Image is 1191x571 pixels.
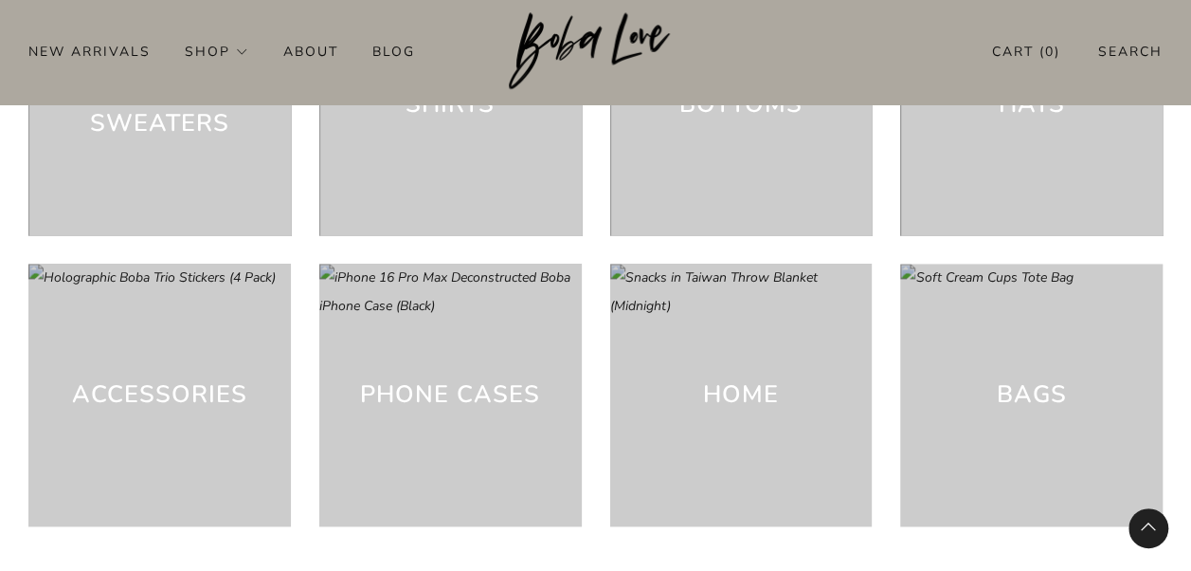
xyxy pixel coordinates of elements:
[1045,43,1055,61] items-count: 0
[610,264,873,526] a: Snacks in Taiwan Throw Blanket (Midnight) Home
[1098,36,1163,67] a: Search
[72,376,247,414] h3: Accessories
[185,36,249,66] a: Shop
[703,376,779,414] h3: Home
[997,376,1067,414] h3: Bags
[509,12,682,90] img: Boba Love
[360,376,540,414] h3: Phone cases
[28,264,291,526] a: Holographic Boba Trio Stickers (4 Pack) Accessories
[509,12,682,91] a: Boba Love
[319,264,582,526] a: iPhone 16 Pro Max Deconstructed Boba iPhone Case (Black) Phone cases
[28,36,151,66] a: New Arrivals
[283,36,338,66] a: About
[1128,508,1168,548] back-to-top-button: Back to top
[900,264,1163,526] a: Soft Cream Cups Tote Bag Bags
[372,36,415,66] a: Blog
[992,36,1060,67] a: Cart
